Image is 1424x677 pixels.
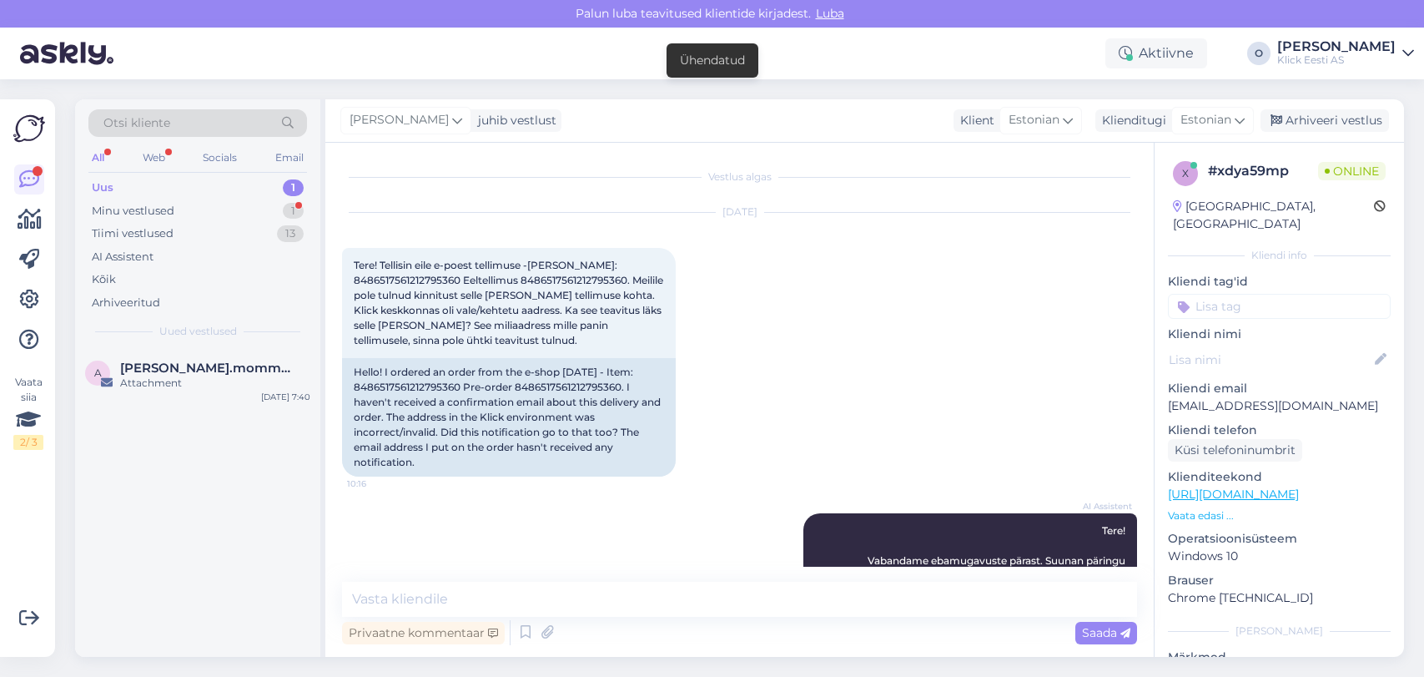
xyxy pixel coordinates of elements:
p: Kliendi email [1168,380,1391,397]
p: Kliendi tag'id [1168,273,1391,291]
p: Märkmed [1168,649,1391,666]
div: AI Assistent [92,249,153,265]
span: Estonian [1180,111,1231,129]
div: juhib vestlust [471,112,556,129]
div: Ühendatud [680,52,745,69]
div: Web [139,147,169,169]
span: alexandre.mommeja via klienditugi@klick.ee [120,361,294,376]
span: [PERSON_NAME] [350,111,449,129]
div: 1 [283,203,304,220]
span: Estonian [1009,111,1059,129]
div: [DATE] 7:40 [261,391,310,403]
a: [URL][DOMAIN_NAME] [1168,487,1299,502]
span: Tere! Tellisin eile e-poest tellimuse -[PERSON_NAME]: 8486517561212795360 Eeltellimus 84865175612... [354,259,666,346]
div: [PERSON_NAME] [1277,40,1396,53]
div: # xdya59mp [1208,161,1318,181]
p: Operatsioonisüsteem [1168,530,1391,548]
div: Tiimi vestlused [92,225,174,242]
p: Kliendi telefon [1168,422,1391,439]
div: 13 [277,225,304,242]
span: x [1182,167,1189,179]
div: [GEOGRAPHIC_DATA], [GEOGRAPHIC_DATA] [1173,198,1374,233]
div: Klick Eesti AS [1277,53,1396,67]
span: Uued vestlused [159,324,237,339]
div: Hello! I ordered an order from the e-shop [DATE] - Item: 8486517561212795360 Pre-order 8486517561... [342,358,676,477]
div: Minu vestlused [92,203,174,220]
span: 10:16 [347,477,410,490]
p: Kliendi nimi [1168,326,1391,343]
div: Aktiivne [1105,38,1207,68]
span: Otsi kliente [103,114,170,132]
div: Uus [92,179,113,196]
div: Attachment [120,376,310,391]
p: Vaata edasi ... [1168,508,1391,523]
input: Lisa tag [1168,294,1391,319]
div: [DATE] [342,205,1137,220]
span: a [94,366,102,379]
p: Klienditeekond [1168,468,1391,486]
div: Email [272,147,307,169]
span: Luba [811,6,849,21]
img: Askly Logo [13,113,45,144]
p: Brauser [1168,572,1391,589]
div: Klienditugi [1095,112,1166,129]
div: Vestlus algas [342,169,1137,184]
div: Arhiveeritud [92,295,160,311]
a: [PERSON_NAME]Klick Eesti AS [1277,40,1414,67]
div: Arhiveeri vestlus [1260,109,1389,132]
div: O [1247,42,1271,65]
p: Windows 10 [1168,548,1391,565]
div: Kliendi info [1168,248,1391,263]
span: Saada [1082,625,1130,640]
div: [PERSON_NAME] [1168,624,1391,639]
div: All [88,147,108,169]
div: Privaatne kommentaar [342,622,505,644]
div: Socials [199,147,240,169]
div: Küsi telefoninumbrit [1168,439,1302,462]
div: 1 [283,179,304,196]
div: Kõik [92,271,116,288]
input: Lisa nimi [1169,351,1371,369]
p: Chrome [TECHNICAL_ID] [1168,589,1391,607]
div: Klient [954,112,994,129]
div: Vaata siia [13,375,43,450]
div: 2 / 3 [13,435,43,450]
span: AI Assistent [1069,500,1132,513]
p: [EMAIL_ADDRESS][DOMAIN_NAME] [1168,397,1391,415]
span: Online [1318,162,1386,180]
